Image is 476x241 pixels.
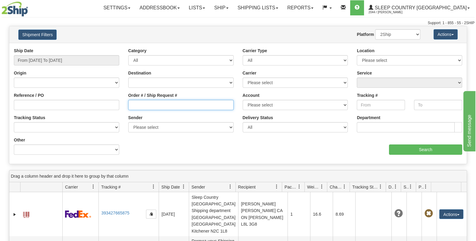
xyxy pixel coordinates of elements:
label: Ship Date [14,48,33,54]
span: 2044 / [PERSON_NAME] [369,9,414,15]
span: Carrier [65,184,78,190]
span: Pickup Not Assigned [424,209,433,218]
a: 393427665875 [101,211,129,215]
span: Recipient [238,184,256,190]
label: Destination [128,70,151,76]
img: logo2044.jpg [2,2,28,17]
span: Tracking # [101,184,121,190]
span: Sender [191,184,205,190]
a: Recipient filter column settings [272,182,282,192]
div: Support: 1 - 855 - 55 - 2SHIP [2,21,474,26]
button: Shipment Filters [18,30,57,40]
label: Carrier [243,70,257,76]
a: Ship Date filter column settings [179,182,189,192]
button: Actions [434,29,458,40]
span: Shipment Issues [403,184,409,190]
td: 8.69 [333,192,355,236]
div: Send message [5,4,56,11]
span: Charge [330,184,342,190]
a: Sleep Country [GEOGRAPHIC_DATA] 2044 / [PERSON_NAME] [364,0,474,15]
a: Weight filter column settings [317,182,327,192]
td: 16.6 [310,192,333,236]
label: Department [357,115,380,121]
img: 2 - FedEx Express® [65,210,91,218]
a: Packages filter column settings [294,182,304,192]
a: Shipment Issues filter column settings [406,182,416,192]
input: From [357,100,405,110]
label: Account [243,92,260,98]
label: Category [128,48,147,54]
td: [DATE] [159,192,189,236]
a: Carrier filter column settings [88,182,98,192]
span: Ship Date [161,184,180,190]
a: Lists [184,0,210,15]
label: Tracking Status [14,115,45,121]
a: Tracking Status filter column settings [375,182,386,192]
span: Tracking Status [352,184,378,190]
label: Origin [14,70,26,76]
a: Reports [283,0,318,15]
button: Copy to clipboard [146,210,156,219]
a: Tracking # filter column settings [148,182,159,192]
a: Sender filter column settings [225,182,235,192]
span: Packages [285,184,297,190]
span: Weight [307,184,320,190]
a: Delivery Status filter column settings [390,182,401,192]
label: Carrier Type [243,48,267,54]
td: [PERSON_NAME] [PERSON_NAME] CA ON [PERSON_NAME] L8L 3G8 [238,192,288,236]
label: Delivery Status [243,115,273,121]
label: Location [357,48,374,54]
div: grid grouping header [9,170,467,182]
a: Pickup Status filter column settings [421,182,431,192]
a: Shipping lists [233,0,283,15]
button: Actions [439,209,463,219]
a: Charge filter column settings [339,182,350,192]
span: Delivery Status [388,184,394,190]
label: Platform [357,31,374,37]
input: Search [389,144,462,155]
label: Service [357,70,372,76]
a: Addressbook [135,0,184,15]
a: Ship [210,0,233,15]
label: Reference / PO [14,92,44,98]
span: Sleep Country [GEOGRAPHIC_DATA] [373,5,467,10]
a: Settings [99,0,135,15]
a: Expand [12,211,18,217]
td: 1 [288,192,310,236]
span: Pickup Status [418,184,424,190]
label: Other [14,137,25,143]
label: Sender [128,115,142,121]
a: Label [23,209,29,219]
input: To [414,100,462,110]
span: Unknown [394,209,403,218]
label: Order # / Ship Request # [128,92,177,98]
label: Tracking # [357,92,378,98]
iframe: chat widget [462,90,475,151]
td: Sleep Country [GEOGRAPHIC_DATA] Shipping department [GEOGRAPHIC_DATA] [GEOGRAPHIC_DATA] Kitchener... [189,192,238,236]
